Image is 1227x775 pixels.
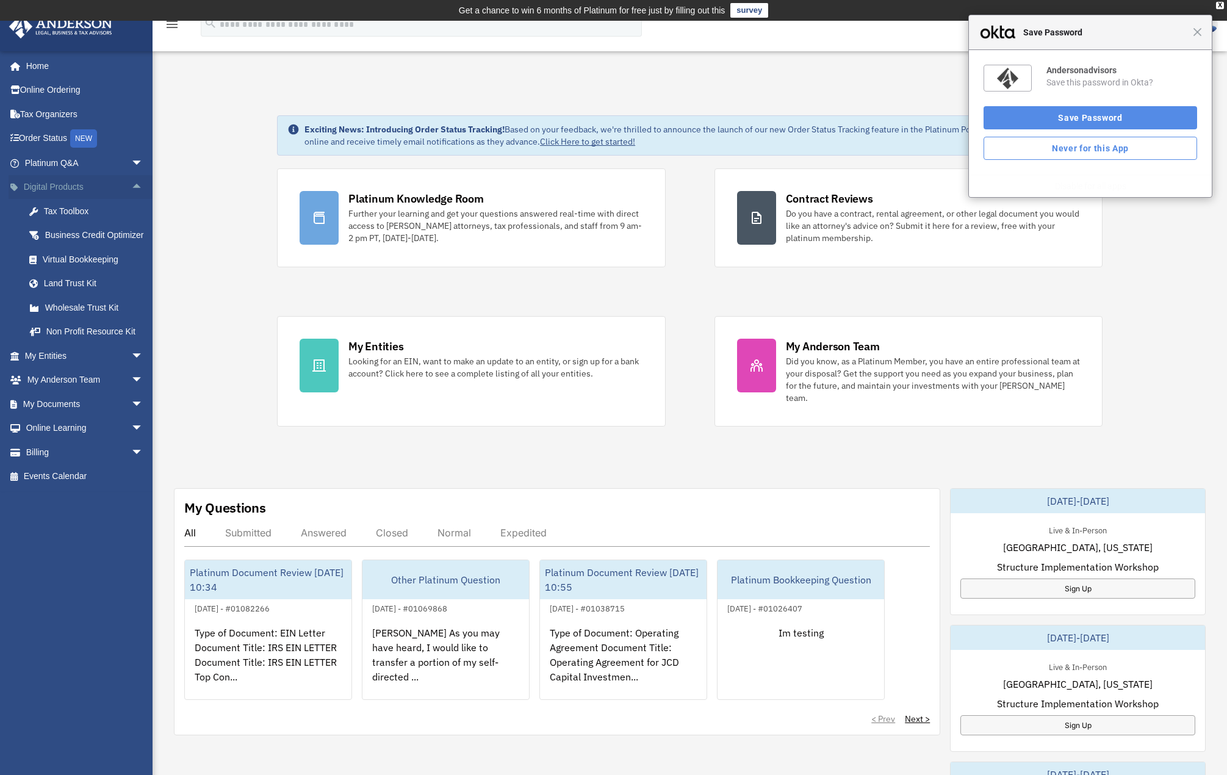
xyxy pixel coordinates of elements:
[1039,523,1117,536] div: Live & In-Person
[17,247,162,272] a: Virtual Bookkeeping
[540,601,635,614] div: [DATE] - #01038715
[348,355,642,380] div: Looking for an EIN, want to make an update to an entity, or sign up for a bank account? Click her...
[714,168,1103,267] a: Contract Reviews Do you have a contract, rental agreement, or other legal document you would like...
[9,151,162,175] a: Platinum Q&Aarrow_drop_down
[362,560,529,599] div: Other Platinum Question
[437,527,471,539] div: Normal
[43,276,146,291] div: Land Trust Kit
[43,252,146,267] div: Virtual Bookkeeping
[17,320,162,344] a: Non Profit Resource Kit
[304,123,1092,148] div: Based on your feedback, we're thrilled to announce the launch of our new Order Status Tracking fe...
[165,21,179,32] a: menu
[131,151,156,176] span: arrow_drop_down
[984,106,1197,129] button: Save Password
[459,3,725,18] div: Get a chance to win 6 months of Platinum for free just by filling out this
[1193,27,1202,37] span: Close
[960,715,1195,735] a: Sign Up
[1039,660,1117,672] div: Live & In-Person
[717,560,885,700] a: Platinum Bookkeeping Question[DATE] - #01026407Im testing
[540,560,707,599] div: Platinum Document Review [DATE] 10:55
[997,68,1018,89] img: upP5QAAAAZJREFUAwAWhmVz9y67ewAAAABJRU5ErkJggg==
[185,616,351,711] div: Type of Document: EIN Letter Document Title: IRS EIN LETTER Document Title: IRS EIN LETTER Top Co...
[951,489,1205,513] div: [DATE]-[DATE]
[997,560,1159,574] span: Structure Implementation Workshop
[70,129,97,148] div: NEW
[1046,65,1197,76] div: Andersonadvisors
[540,616,707,711] div: Type of Document: Operating Agreement Document Title: Operating Agreement for JCD Capital Investm...
[500,527,547,539] div: Expedited
[9,126,162,151] a: Order StatusNEW
[131,440,156,465] span: arrow_drop_down
[348,207,642,244] div: Further your learning and get your questions answered real-time with direct access to [PERSON_NAM...
[540,136,635,147] a: Click Here to get started!
[185,601,279,614] div: [DATE] - #01082266
[1216,2,1224,9] div: close
[718,616,884,711] div: Im testing
[984,137,1197,160] button: Never for this App
[9,392,162,416] a: My Documentsarrow_drop_down
[43,300,146,315] div: Wholesale Trust Kit
[43,324,146,339] div: Non Profit Resource Kit
[17,223,162,248] a: Business Credit Optimizer
[43,228,146,243] div: Business Credit Optimizer
[5,15,116,38] img: Anderson Advisors Platinum Portal
[905,713,930,725] a: Next >
[362,601,457,614] div: [DATE] - #01069868
[9,102,162,126] a: Tax Organizers
[9,54,156,78] a: Home
[9,440,162,464] a: Billingarrow_drop_down
[1003,677,1153,691] span: [GEOGRAPHIC_DATA], [US_STATE]
[9,464,162,489] a: Events Calendar
[131,175,156,200] span: arrow_drop_up
[9,175,162,200] a: Digital Productsarrow_drop_up
[786,339,880,354] div: My Anderson Team
[301,527,347,539] div: Answered
[1055,181,1126,191] a: Disable for all apps
[9,416,162,441] a: Online Learningarrow_drop_down
[786,191,873,206] div: Contract Reviews
[786,355,1080,404] div: Did you know, as a Platinum Member, you have an entire professional team at your disposal? Get th...
[714,316,1103,427] a: My Anderson Team Did you know, as a Platinum Member, you have an entire professional team at your...
[131,344,156,369] span: arrow_drop_down
[1046,77,1197,88] div: Save this password in Okta?
[376,527,408,539] div: Closed
[9,368,162,392] a: My Anderson Teamarrow_drop_down
[17,295,162,320] a: Wholesale Trust Kit
[960,579,1195,599] a: Sign Up
[718,601,812,614] div: [DATE] - #01026407
[184,527,196,539] div: All
[17,199,162,223] a: Tax Toolbox
[17,272,162,296] a: Land Trust Kit
[730,3,768,18] a: survey
[718,560,884,599] div: Platinum Bookkeeping Question
[304,124,505,135] strong: Exciting News: Introducing Order Status Tracking!
[131,368,156,393] span: arrow_drop_down
[362,616,529,711] div: [PERSON_NAME] As you may have heard, I would like to transfer a portion of my self-directed ...
[184,499,266,517] div: My Questions
[348,191,484,206] div: Platinum Knowledge Room
[539,560,707,700] a: Platinum Document Review [DATE] 10:55[DATE] - #01038715Type of Document: Operating Agreement Docu...
[1003,540,1153,555] span: [GEOGRAPHIC_DATA], [US_STATE]
[43,204,146,219] div: Tax Toolbox
[362,560,530,700] a: Other Platinum Question[DATE] - #01069868[PERSON_NAME] As you may have heard, I would like to tra...
[225,527,272,539] div: Submitted
[9,344,162,368] a: My Entitiesarrow_drop_down
[184,560,352,700] a: Platinum Document Review [DATE] 10:34[DATE] - #01082266Type of Document: EIN Letter Document Titl...
[951,625,1205,650] div: [DATE]-[DATE]
[1017,25,1193,40] span: Save Password
[165,17,179,32] i: menu
[786,207,1080,244] div: Do you have a contract, rental agreement, or other legal document you would like an attorney's ad...
[997,696,1159,711] span: Structure Implementation Workshop
[9,78,162,103] a: Online Ordering
[277,168,665,267] a: Platinum Knowledge Room Further your learning and get your questions answered real-time with dire...
[185,560,351,599] div: Platinum Document Review [DATE] 10:34
[348,339,403,354] div: My Entities
[131,416,156,441] span: arrow_drop_down
[204,16,217,30] i: search
[277,316,665,427] a: My Entities Looking for an EIN, want to make an update to an entity, or sign up for a bank accoun...
[131,392,156,417] span: arrow_drop_down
